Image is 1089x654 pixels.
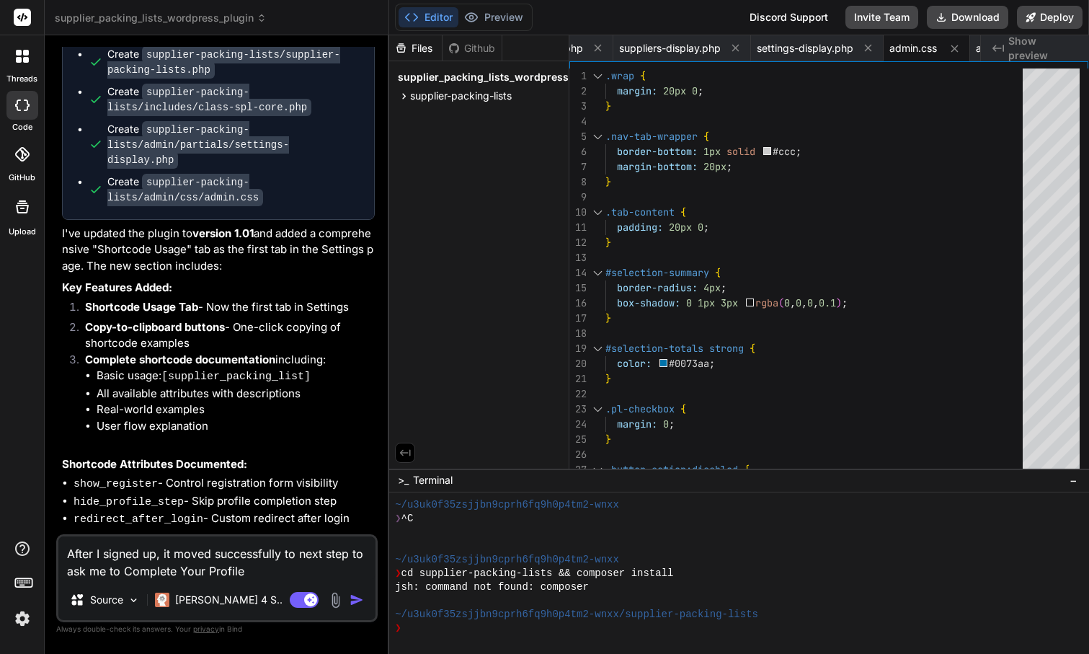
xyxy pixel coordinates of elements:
span: >_ [398,473,409,487]
div: Click to collapse the range. [588,402,607,417]
span: #ccc [773,145,796,158]
div: 20 [569,356,587,371]
img: Claude 4 Sonnet [155,593,169,607]
span: 20px [663,84,686,97]
div: Click to collapse the range. [588,69,607,84]
span: supplier-packing-lists [410,89,512,103]
strong: Shortcode Attributes Documented: [62,457,247,471]
span: ) [836,296,842,309]
button: − [1067,469,1080,492]
div: Discord Support [741,6,837,29]
li: - Control registration form visibility [74,475,375,493]
span: , [790,296,796,309]
code: [supplier_packing_list] [161,371,311,383]
div: Create [107,122,360,167]
div: 5 [569,129,587,144]
span: .nav-tab-wrapper [605,130,698,143]
span: supplier_packing_lists_wordpress_plugin [55,11,267,25]
span: margin: [617,84,657,97]
span: .pl-checkbox [605,402,675,415]
span: 0 [686,296,692,309]
span: box-shadow: [617,296,680,309]
span: 4px [703,281,721,294]
span: #selection-totals [605,342,703,355]
strong: Shortcode Usage Tab [85,300,198,314]
div: 22 [569,386,587,402]
strong: Copy-to-clipboard buttons [85,320,225,334]
li: - Skip profile completion step [74,493,375,511]
img: settings [10,606,35,631]
p: Always double-check its answers. Your in Bind [56,622,378,636]
code: show_register [74,478,158,490]
li: All available attributes with descriptions [97,386,375,402]
li: - Now the first tab in Settings [74,299,375,319]
span: ~/u3uk0f35zsjjbn9cprh6fq9h0p4tm2-wnxx [395,498,619,512]
div: 2 [569,84,587,99]
button: Deploy [1017,6,1083,29]
span: { [744,463,750,476]
span: jsh: command not found: composer [395,580,589,594]
img: attachment [327,592,344,609]
span: suppliers-display.php [619,41,721,56]
div: 4 [569,114,587,129]
strong: version 1.01 [192,226,254,240]
span: } [605,311,611,324]
span: ; [726,160,732,173]
li: Real-world examples [97,402,375,418]
span: supplier_packing_lists_wordpress_plugin [398,70,605,84]
div: Create [107,174,360,205]
div: 16 [569,296,587,311]
button: Editor [399,7,458,27]
div: 1 [569,69,587,84]
div: 8 [569,174,587,190]
span: 0 [807,296,813,309]
div: Create [107,84,360,115]
span: } [605,100,611,112]
span: ; [709,357,715,370]
code: hide_profile_step [74,496,184,508]
div: Click to collapse the range. [588,129,607,144]
span: .tab-content [605,206,675,218]
span: settings-display.php [757,41,853,56]
span: #0073aa [669,357,709,370]
span: margin-bottom: [617,160,698,173]
code: supplier-packing-lists/supplier-packing-lists.php [107,46,340,79]
span: Terminal [413,473,453,487]
code: supplier-packing-lists/admin/css/admin.css [107,174,263,206]
span: border-bottom: [617,145,698,158]
div: Github [443,41,502,56]
span: color: [617,357,652,370]
span: ~/u3uk0f35zsjjbn9cprh6fq9h0p4tm2-wnxx [395,553,619,567]
span: .wrap [605,69,634,82]
li: including: [74,352,375,451]
span: ; [721,281,726,294]
span: ; [669,417,675,430]
code: supplier-packing-lists/includes/class-spl-core.php [107,84,311,116]
span: rgba [755,296,778,309]
div: 24 [569,417,587,432]
div: Click to collapse the range. [588,462,607,477]
span: { [715,266,721,279]
div: 21 [569,371,587,386]
span: cd supplier-packing-lists && composer install [401,567,674,580]
div: 14 [569,265,587,280]
div: 3 [569,99,587,114]
span: border-radius: [617,281,698,294]
span: privacy [193,624,219,633]
span: } [605,175,611,188]
span: #selection-summary [605,266,709,279]
label: Upload [9,226,36,238]
div: 6 [569,144,587,159]
div: 27 [569,462,587,477]
span: ~/u3uk0f35zsjjbn9cprh6fq9h0p4tm2-wnxx/supplier-packing-lists [395,608,758,622]
div: 25 [569,432,587,447]
span: { [640,69,646,82]
div: 26 [569,447,587,462]
span: admin.css [889,41,937,56]
button: Invite Team [845,6,918,29]
span: { [680,402,686,415]
li: User flow explanation [97,418,375,435]
img: Pick Models [128,594,140,606]
span: , [813,296,819,309]
span: strong [709,342,744,355]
